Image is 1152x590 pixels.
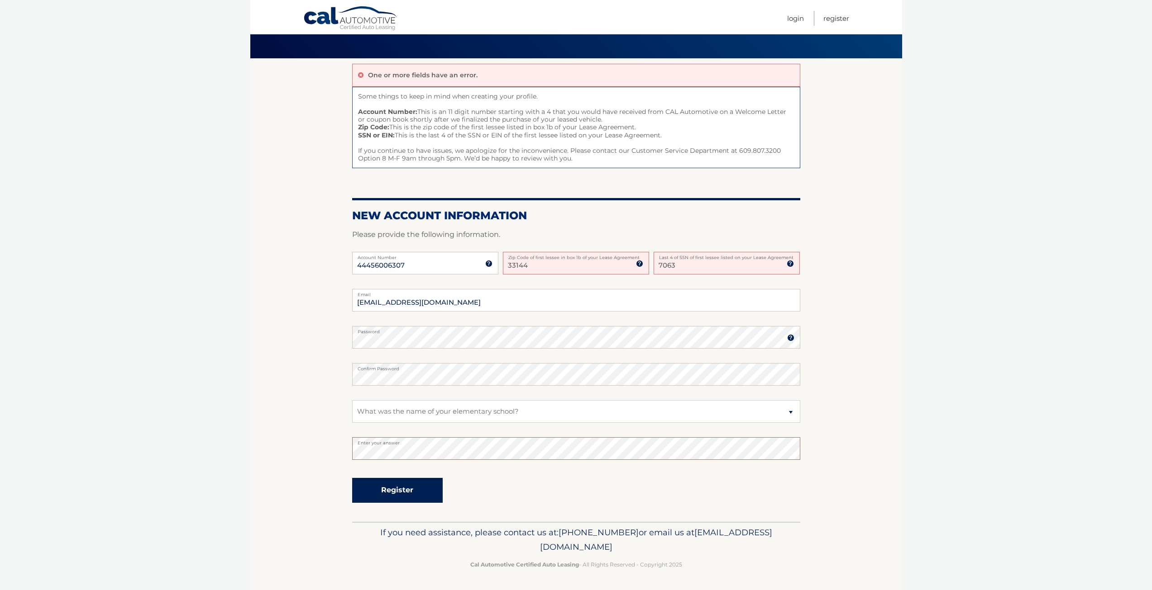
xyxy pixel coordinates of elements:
input: SSN or EIN (last 4 digits only) [654,252,800,274]
strong: SSN or EIN: [358,131,395,139]
label: Enter your answer [352,437,800,444]
label: Email [352,289,800,296]
a: Cal Automotive [303,6,398,32]
p: - All Rights Reserved - Copyright 2025 [358,560,794,569]
span: [PHONE_NUMBER] [559,527,639,538]
button: Register [352,478,443,503]
label: Confirm Password [352,363,800,370]
label: Last 4 of SSN of first lessee listed on your Lease Agreement [654,252,800,259]
p: Please provide the following information. [352,228,800,241]
strong: Cal Automotive Certified Auto Leasing [470,561,579,568]
label: Account Number [352,252,498,259]
label: Password [352,326,800,333]
a: Login [787,11,804,26]
img: tooltip.svg [485,260,492,267]
strong: Zip Code: [358,123,389,131]
p: If you need assistance, please contact us at: or email us at [358,525,794,554]
img: tooltip.svg [636,260,643,267]
img: tooltip.svg [787,260,794,267]
input: Email [352,289,800,312]
a: Register [823,11,849,26]
strong: Account Number: [358,108,417,116]
input: Zip Code [503,252,649,274]
h2: New Account Information [352,209,800,222]
img: tooltip.svg [787,334,794,341]
input: Account Number [352,252,498,274]
p: One or more fields have an error. [368,71,478,79]
label: Zip Code of first lessee in box 1b of your Lease Agreement [503,252,649,259]
span: Some things to keep in mind when creating your profile. This is an 11 digit number starting with ... [352,87,800,169]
